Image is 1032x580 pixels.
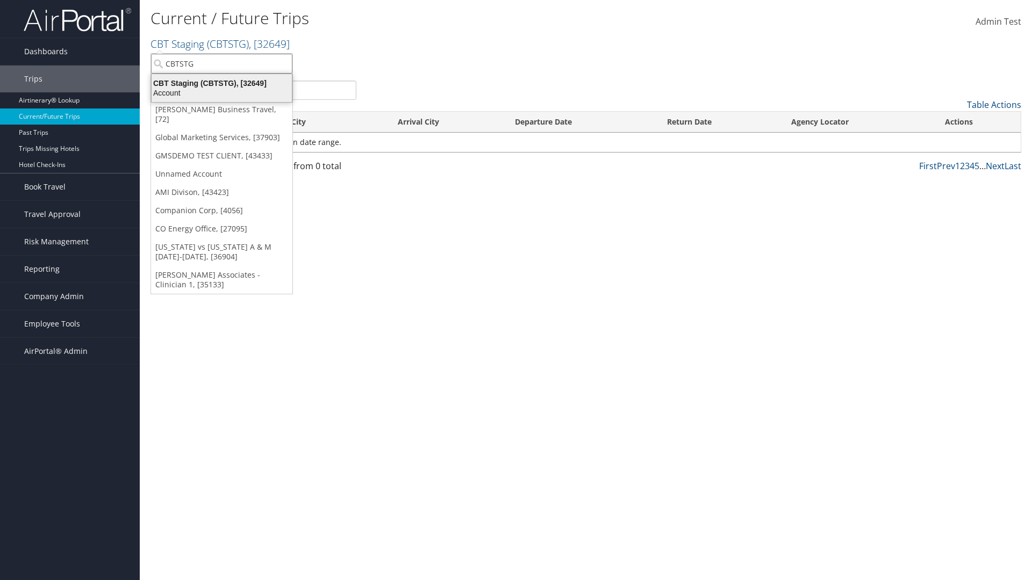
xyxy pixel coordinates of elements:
[24,38,68,65] span: Dashboards
[24,66,42,92] span: Trips
[24,310,80,337] span: Employee Tools
[151,165,292,183] a: Unnamed Account
[145,78,298,88] div: CBT Staging (CBTSTG), [32649]
[150,7,731,30] h1: Current / Future Trips
[249,37,290,51] span: , [ 32649 ]
[974,160,979,172] a: 5
[207,37,249,51] span: ( CBTSTG )
[965,160,970,172] a: 3
[960,160,965,172] a: 2
[919,160,937,172] a: First
[976,16,1021,27] span: Admin Test
[151,183,292,201] a: AMI Divison, [43423]
[151,238,292,266] a: [US_STATE] vs [US_STATE] A & M [DATE]-[DATE], [36904]
[151,220,292,238] a: CO Energy Office, [27095]
[657,112,782,133] th: Return Date: activate to sort column ascending
[151,54,292,74] input: Search Accounts
[151,266,292,294] a: [PERSON_NAME] Associates - Clinician 1, [35133]
[505,112,657,133] th: Departure Date: activate to sort column descending
[151,133,1021,152] td: No Airtineraries found within the given date range.
[24,256,60,282] span: Reporting
[986,160,1005,172] a: Next
[150,37,290,51] a: CBT Staging
[242,112,389,133] th: Departure City: activate to sort column ascending
[150,56,731,70] p: Filter:
[782,112,935,133] th: Agency Locator: activate to sort column ascending
[976,5,1021,39] a: Admin Test
[24,283,84,310] span: Company Admin
[151,100,292,128] a: [PERSON_NAME] Business Travel, [72]
[24,7,131,32] img: airportal-logo.png
[935,112,1021,133] th: Actions
[979,160,986,172] span: …
[937,160,955,172] a: Prev
[955,160,960,172] a: 1
[151,201,292,220] a: Companion Corp, [4056]
[151,128,292,147] a: Global Marketing Services, [37903]
[970,160,974,172] a: 4
[151,147,292,165] a: GMSDEMO TEST CLIENT, [43433]
[145,88,298,98] div: Account
[24,173,66,200] span: Book Travel
[24,228,89,255] span: Risk Management
[1005,160,1021,172] a: Last
[967,99,1021,111] a: Table Actions
[388,112,505,133] th: Arrival City: activate to sort column ascending
[24,338,88,365] span: AirPortal® Admin
[24,201,81,228] span: Travel Approval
